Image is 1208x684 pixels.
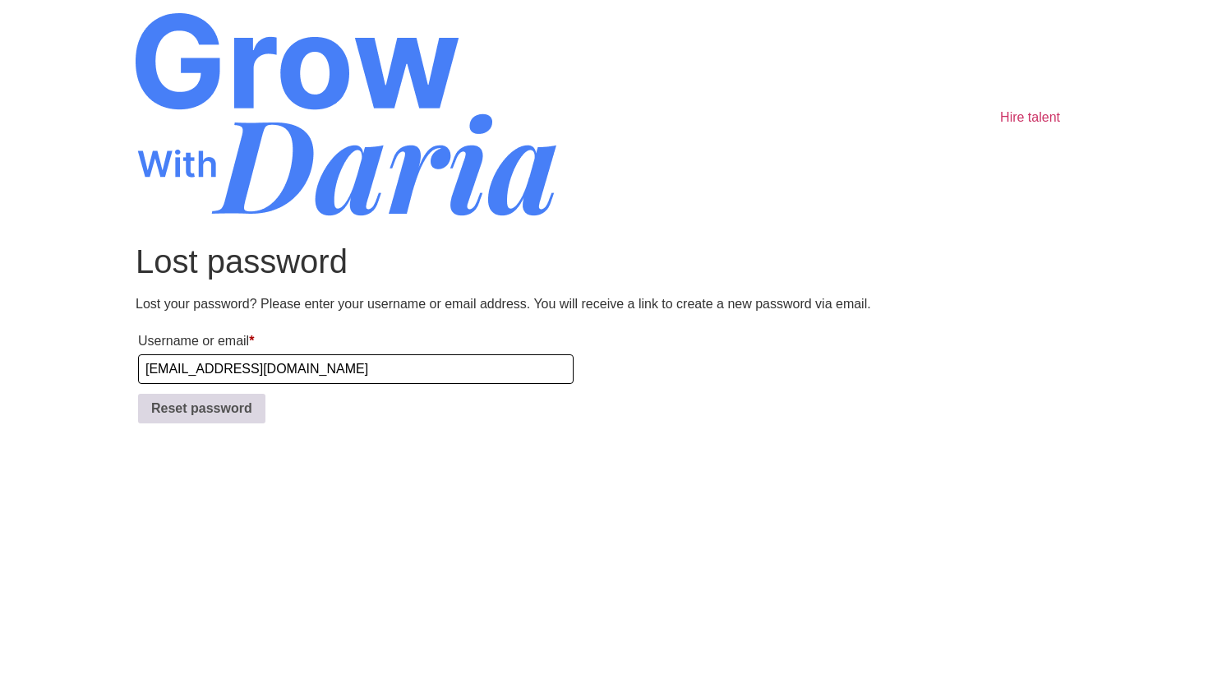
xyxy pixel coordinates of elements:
h1: Lost password [136,242,1072,281]
nav: Main menu [988,13,1072,222]
a: Hire talent [988,101,1072,134]
label: Username or email [138,328,574,354]
button: Reset password [138,394,265,423]
img: Grow With Daria [136,13,556,216]
p: Lost your password? Please enter your username or email address. You will receive a link to creat... [136,294,1072,314]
